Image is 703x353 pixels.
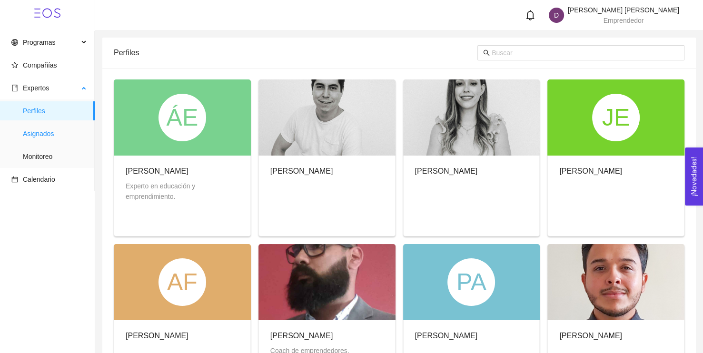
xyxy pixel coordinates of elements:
[23,84,49,92] span: Expertos
[604,17,644,24] span: Emprendedor
[23,39,55,46] span: Programas
[525,10,535,20] span: bell
[126,181,239,202] div: Experto en educación y emprendimiento.
[158,94,206,141] div: ÁE
[568,6,679,14] span: [PERSON_NAME] [PERSON_NAME]
[23,147,87,166] span: Monitoreo
[23,101,87,120] span: Perfiles
[126,330,188,342] div: [PERSON_NAME]
[11,176,18,183] span: calendar
[270,330,384,342] div: [PERSON_NAME]
[23,176,55,183] span: Calendario
[415,165,478,177] div: [PERSON_NAME]
[492,48,679,58] input: Buscar
[592,94,640,141] div: JE
[23,61,57,69] span: Compañías
[11,62,18,69] span: star
[447,258,495,306] div: PA
[23,124,87,143] span: Asignados
[270,165,333,177] div: [PERSON_NAME]
[483,49,490,56] span: search
[559,330,622,342] div: [PERSON_NAME]
[158,258,206,306] div: AF
[11,39,18,46] span: global
[114,39,477,66] div: Perfiles
[685,147,703,206] button: Open Feedback Widget
[415,330,478,342] div: [PERSON_NAME]
[559,165,622,177] div: [PERSON_NAME]
[126,165,239,177] div: [PERSON_NAME]
[554,8,559,23] span: D
[11,85,18,91] span: book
